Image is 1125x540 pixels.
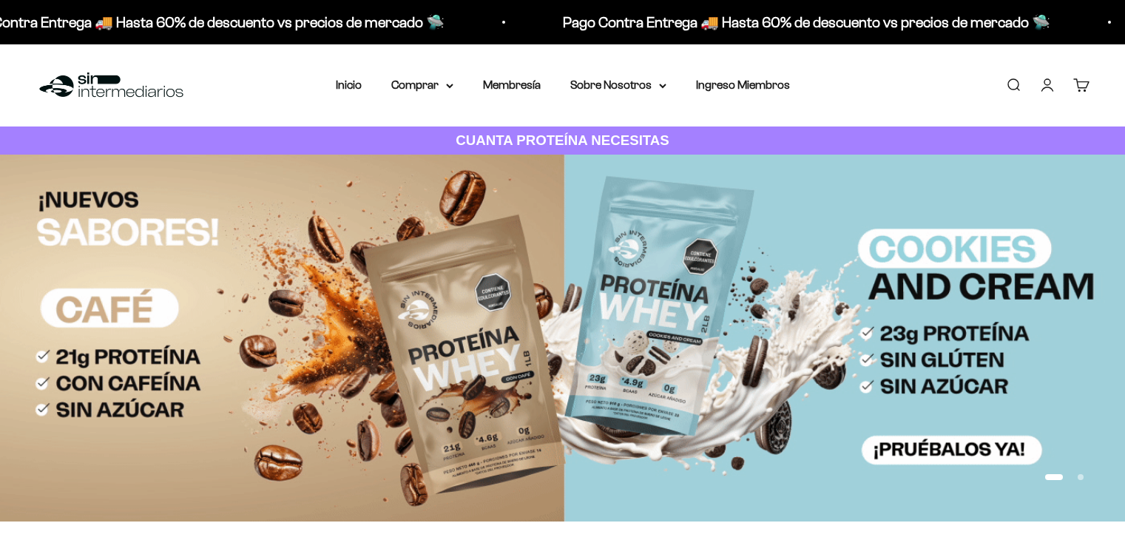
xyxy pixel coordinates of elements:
summary: Comprar [391,75,453,95]
a: Inicio [336,78,362,91]
strong: CUANTA PROTEÍNA NECESITAS [456,132,669,148]
p: Pago Contra Entrega 🚚 Hasta 60% de descuento vs precios de mercado 🛸 [561,10,1048,34]
a: Membresía [483,78,541,91]
a: Ingreso Miembros [696,78,790,91]
summary: Sobre Nosotros [570,75,666,95]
